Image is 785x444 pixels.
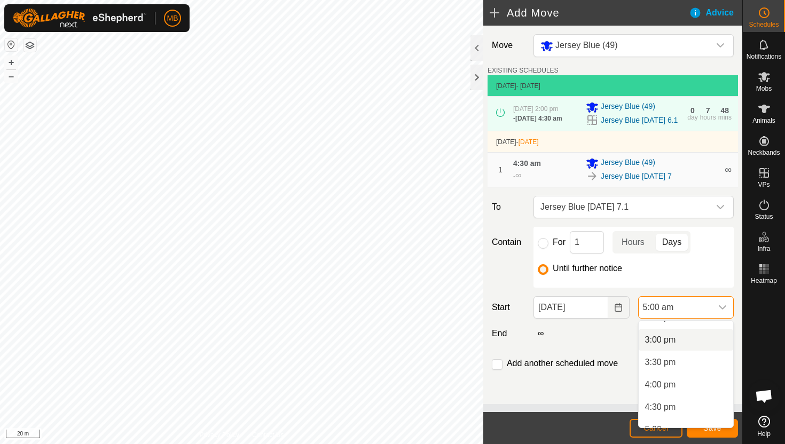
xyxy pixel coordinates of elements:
[622,236,645,249] span: Hours
[639,297,712,318] span: 5:00 am
[555,41,618,50] span: Jersey Blue (49)
[757,245,770,252] span: Infra
[601,171,672,182] a: Jersey Blue [DATE] 7
[488,301,529,314] label: Start
[752,117,775,124] span: Animals
[507,359,618,368] label: Add another scheduled move
[513,169,521,182] div: -
[712,297,733,318] div: dropdown trigger
[13,9,146,28] img: Gallagher Logo
[630,419,682,438] button: Cancel
[488,66,559,75] label: EXISTING SCHEDULES
[639,397,733,418] li: 4:30 pm
[748,149,780,156] span: Neckbands
[687,419,738,438] button: Save
[601,101,655,114] span: Jersey Blue (49)
[515,171,521,180] span: ∞
[643,424,669,432] span: Cancel
[662,236,681,249] span: Days
[645,378,676,391] span: 4:00 pm
[5,56,18,69] button: +
[536,35,710,57] span: Jersey Blue
[23,39,36,52] button: Map Layers
[519,138,539,146] span: [DATE]
[513,114,562,123] div: -
[747,53,781,60] span: Notifications
[645,401,676,414] span: 4:30 pm
[645,334,676,346] span: 3:00 pm
[5,38,18,51] button: Reset Map
[515,115,562,122] span: [DATE] 4:30 am
[533,329,548,338] label: ∞
[498,165,503,174] span: 1
[639,419,733,440] li: 5:00 pm
[252,430,284,440] a: Contact Us
[5,70,18,83] button: –
[488,327,529,340] label: End
[757,431,771,437] span: Help
[706,107,710,114] div: 7
[645,423,676,436] span: 5:00 pm
[639,329,733,351] li: 3:00 pm
[645,356,676,369] span: 3:30 pm
[553,264,622,273] label: Until further notice
[490,6,689,19] h2: Add Move
[536,196,710,218] span: Jersey Blue Tuesday 7.1
[755,213,773,220] span: Status
[710,35,731,57] div: dropdown trigger
[710,196,731,218] div: dropdown trigger
[749,21,779,28] span: Schedules
[167,13,178,24] span: MB
[718,114,732,121] div: mins
[488,34,529,57] label: Move
[639,374,733,395] li: 4:00 pm
[513,105,558,113] span: [DATE] 2:00 pm
[690,107,695,114] div: 0
[586,170,599,183] img: To
[488,196,529,218] label: To
[687,114,697,121] div: day
[743,411,785,441] a: Help
[721,107,729,114] div: 48
[725,164,732,175] span: ∞
[639,352,733,373] li: 3:30 pm
[496,82,516,90] span: [DATE]
[496,138,516,146] span: [DATE]
[608,296,630,319] button: Choose Date
[700,114,716,121] div: hours
[199,430,239,440] a: Privacy Policy
[703,424,721,432] span: Save
[689,6,742,19] div: Advice
[751,277,777,284] span: Heatmap
[488,236,529,249] label: Contain
[601,157,655,170] span: Jersey Blue (49)
[758,181,770,188] span: VPs
[513,159,541,168] span: 4:30 am
[748,380,780,412] div: Open chat
[516,82,540,90] span: - [DATE]
[601,115,678,126] a: Jersey Blue [DATE] 6.1
[516,138,539,146] span: -
[553,238,566,247] label: For
[756,85,772,92] span: Mobs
